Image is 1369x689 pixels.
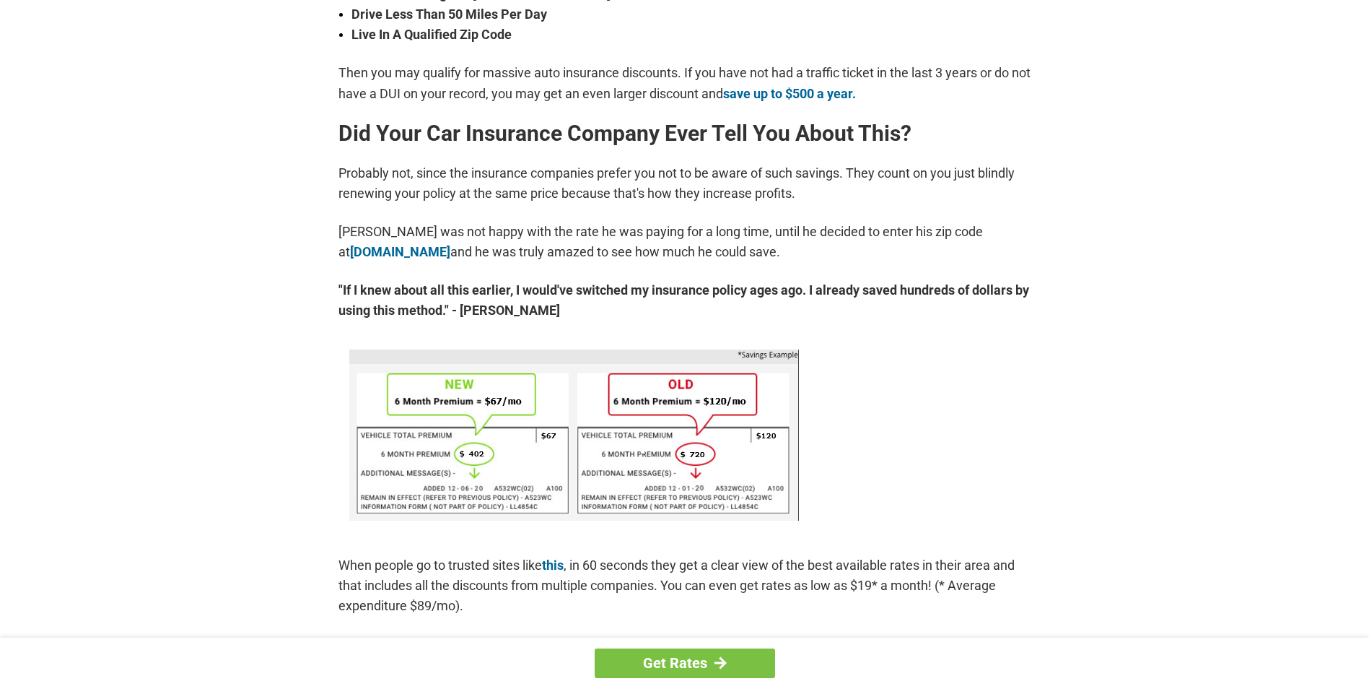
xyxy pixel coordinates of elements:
[338,163,1031,204] p: Probably not, since the insurance companies prefer you not to be aware of such savings. They coun...
[349,350,799,521] img: savings
[338,280,1031,321] strong: "If I knew about all this earlier, I would've switched my insurance policy ages ago. I already sa...
[542,558,564,573] a: this
[595,649,775,678] a: Get Rates
[338,63,1031,103] p: Then you may qualify for massive auto insurance discounts. If you have not had a traffic ticket i...
[351,4,1031,25] strong: Drive Less Than 50 Miles Per Day
[723,86,856,101] a: save up to $500 a year.
[338,222,1031,262] p: [PERSON_NAME] was not happy with the rate he was paying for a long time, until he decided to ente...
[351,25,1031,45] strong: Live In A Qualified Zip Code
[338,555,1031,616] p: When people go to trusted sites like , in 60 seconds they get a clear view of the best available ...
[338,122,1031,145] h2: Did Your Car Insurance Company Ever Tell You About This?
[350,244,450,259] a: [DOMAIN_NAME]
